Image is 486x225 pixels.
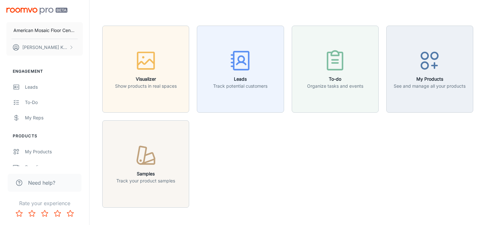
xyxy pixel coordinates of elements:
button: VisualizerShow products in real spaces [102,26,189,113]
div: Suppliers [25,164,83,171]
a: SamplesTrack your product samples [102,160,189,167]
div: Leads [25,84,83,91]
div: My Reps [25,114,83,121]
button: LeadsTrack potential customers [197,26,284,113]
h6: To-do [307,76,363,83]
h6: My Products [394,76,466,83]
button: Rate 1 star [13,207,26,220]
h6: Samples [116,170,175,177]
div: My Products [25,148,83,155]
button: Rate 3 star [38,207,51,220]
button: My ProductsSee and manage all your products [386,26,473,113]
button: SamplesTrack your product samples [102,120,189,207]
img: Roomvo PRO Beta [6,8,67,14]
h6: Visualizer [115,76,177,83]
p: American Mosaic Floor Center [13,27,76,34]
a: To-doOrganize tasks and events [292,66,379,72]
button: Rate 5 star [64,207,77,220]
p: Organize tasks and events [307,83,363,90]
p: Show products in real spaces [115,83,177,90]
a: LeadsTrack potential customers [197,66,284,72]
a: My ProductsSee and manage all your products [386,66,473,72]
p: Track your product samples [116,177,175,184]
p: [PERSON_NAME] Krupienski [22,44,67,51]
p: Track potential customers [213,83,267,90]
button: [PERSON_NAME] Krupienski [6,39,83,56]
h6: Leads [213,76,267,83]
p: Rate your experience [5,199,84,207]
button: Rate 4 star [51,207,64,220]
button: Rate 2 star [26,207,38,220]
button: To-doOrganize tasks and events [292,26,379,113]
span: Need help? [28,179,55,187]
button: American Mosaic Floor Center [6,22,83,39]
div: To-do [25,99,83,106]
p: See and manage all your products [394,83,466,90]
